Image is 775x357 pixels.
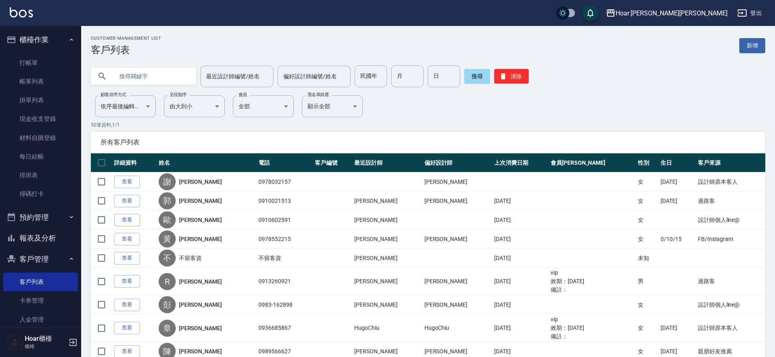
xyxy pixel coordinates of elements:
[3,29,78,50] button: 櫃檯作業
[239,92,247,98] label: 會員
[492,314,549,342] td: [DATE]
[302,95,363,117] div: 顯示全部
[636,172,659,191] td: 女
[696,211,765,230] td: 設計師個人line@
[25,343,66,350] p: 櫃檯
[114,299,140,311] a: 查看
[659,230,695,249] td: 0/10/15
[313,153,353,172] th: 客戶編號
[256,211,313,230] td: 0910602591
[164,95,225,117] div: 由大到小
[179,216,222,224] a: [PERSON_NAME]
[114,195,140,207] a: 查看
[352,211,422,230] td: [PERSON_NAME]
[179,347,222,355] a: [PERSON_NAME]
[352,230,422,249] td: [PERSON_NAME]
[308,92,329,98] label: 黑名單篩選
[114,322,140,334] a: 查看
[179,324,222,332] a: [PERSON_NAME]
[256,249,313,268] td: 不留客資
[464,69,490,84] button: 搜尋
[256,191,313,211] td: 0910021513
[256,172,313,191] td: 0978032157
[3,110,78,128] a: 現金收支登錄
[91,36,161,41] h2: Customer Management List
[492,191,549,211] td: [DATE]
[114,233,140,245] a: 查看
[159,296,176,313] div: 彭
[422,191,492,211] td: [PERSON_NAME]
[112,153,157,172] th: 詳細資料
[256,153,313,172] th: 電話
[422,172,492,191] td: [PERSON_NAME]
[6,334,23,351] img: Person
[422,230,492,249] td: [PERSON_NAME]
[551,286,634,294] ul: 備註：
[3,166,78,185] a: 排班表
[256,314,313,342] td: 0936685867
[352,314,422,342] td: HugoChiu
[551,324,634,332] ul: 效期： [DATE]
[179,178,222,186] a: [PERSON_NAME]
[492,153,549,172] th: 上次消費日期
[659,314,695,342] td: [DATE]
[114,252,140,265] a: 查看
[422,268,492,295] td: [PERSON_NAME]
[179,254,202,262] a: 不留客資
[636,295,659,314] td: 女
[696,153,765,172] th: 客戶來源
[494,69,529,84] button: 清除
[422,153,492,172] th: 偏好設計師
[696,314,765,342] td: 設計師原本客人
[179,197,222,205] a: [PERSON_NAME]
[492,211,549,230] td: [DATE]
[659,172,695,191] td: [DATE]
[739,38,765,53] a: 新增
[636,211,659,230] td: 女
[95,95,156,117] div: 依序最後編輯時間
[170,92,187,98] label: 呈現順序
[492,268,549,295] td: [DATE]
[233,95,294,117] div: 全部
[10,7,33,17] img: Logo
[179,235,222,243] a: [PERSON_NAME]
[3,185,78,203] a: 掃碼打卡
[114,214,140,226] a: 查看
[91,121,765,129] p: 50 筆資料, 1 / 1
[582,5,598,21] button: save
[696,268,765,295] td: 過路客
[492,295,549,314] td: [DATE]
[551,277,634,286] ul: 效期： [DATE]
[616,8,728,18] div: Hoar [PERSON_NAME][PERSON_NAME]
[636,230,659,249] td: 女
[101,138,756,146] span: 所有客戶列表
[352,268,422,295] td: [PERSON_NAME]
[3,147,78,166] a: 每日結帳
[492,230,549,249] td: [DATE]
[734,6,765,21] button: 登出
[636,153,659,172] th: 性別
[696,295,765,314] td: 設計師個人line@
[352,153,422,172] th: 最近設計師
[551,315,634,324] ul: vip
[157,153,257,172] th: 姓名
[114,176,140,188] a: 查看
[3,129,78,147] a: 材料自購登錄
[25,335,66,343] h5: Hoar櫃檯
[159,320,176,337] div: 章
[352,191,422,211] td: [PERSON_NAME]
[3,273,78,291] a: 客戶列表
[159,211,176,228] div: 歐
[696,172,765,191] td: 設計師原本客人
[636,249,659,268] td: 未知
[696,191,765,211] td: 過路客
[3,249,78,270] button: 客戶管理
[3,72,78,91] a: 帳單列表
[422,314,492,342] td: HugoChiu
[603,5,731,22] button: Hoar [PERSON_NAME][PERSON_NAME]
[3,91,78,110] a: 掛單列表
[636,268,659,295] td: 男
[159,249,176,267] div: 不
[256,230,313,249] td: 0978552215
[159,273,176,290] div: R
